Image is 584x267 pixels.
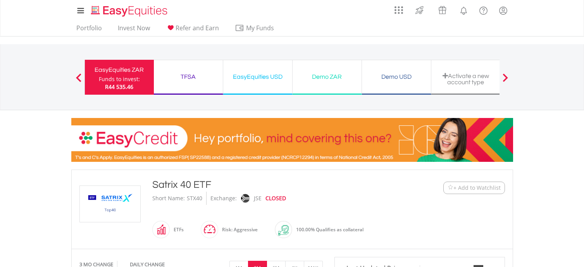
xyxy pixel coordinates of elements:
div: ETFs [170,220,184,239]
img: EQU.ZA.STX40.png [81,186,139,222]
span: + Add to Watchlist [453,184,501,192]
div: Exchange: [210,192,237,205]
a: FAQ's and Support [474,2,493,17]
div: EasyEquities USD [228,71,288,82]
a: Refer and Earn [163,24,222,36]
img: EasyCredit Promotion Banner [71,118,513,162]
div: EasyEquities ZAR [90,64,149,75]
img: Watchlist [448,185,453,191]
a: AppsGrid [389,2,408,14]
img: jse.png [241,194,249,203]
div: Demo USD [367,71,426,82]
a: My Profile [493,2,513,19]
img: EasyEquities_Logo.png [90,5,171,17]
div: STX40 [187,192,202,205]
div: TFSA [158,71,218,82]
button: Watchlist + Add to Watchlist [443,182,505,194]
img: grid-menu-icon.svg [395,6,403,14]
span: R44 535.46 [105,83,133,90]
img: collateral-qualifying-green.svg [278,225,289,236]
a: Notifications [454,2,474,17]
a: Vouchers [431,2,454,16]
span: 100.00% Qualifies as collateral [296,226,363,233]
a: Portfolio [73,24,105,36]
img: thrive-v2.svg [413,4,426,16]
div: Demo ZAR [297,71,357,82]
div: Satrix 40 ETF [152,178,396,192]
div: Short Name: [152,192,185,205]
div: Risk: Aggressive [218,220,258,239]
div: CLOSED [265,192,286,205]
a: Invest Now [115,24,153,36]
img: vouchers-v2.svg [436,4,449,16]
span: Refer and Earn [176,24,219,32]
div: JSE [254,192,262,205]
a: Home page [88,2,171,17]
span: My Funds [235,23,286,33]
div: Activate a new account type [436,73,496,85]
div: Funds to invest: [99,75,140,83]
